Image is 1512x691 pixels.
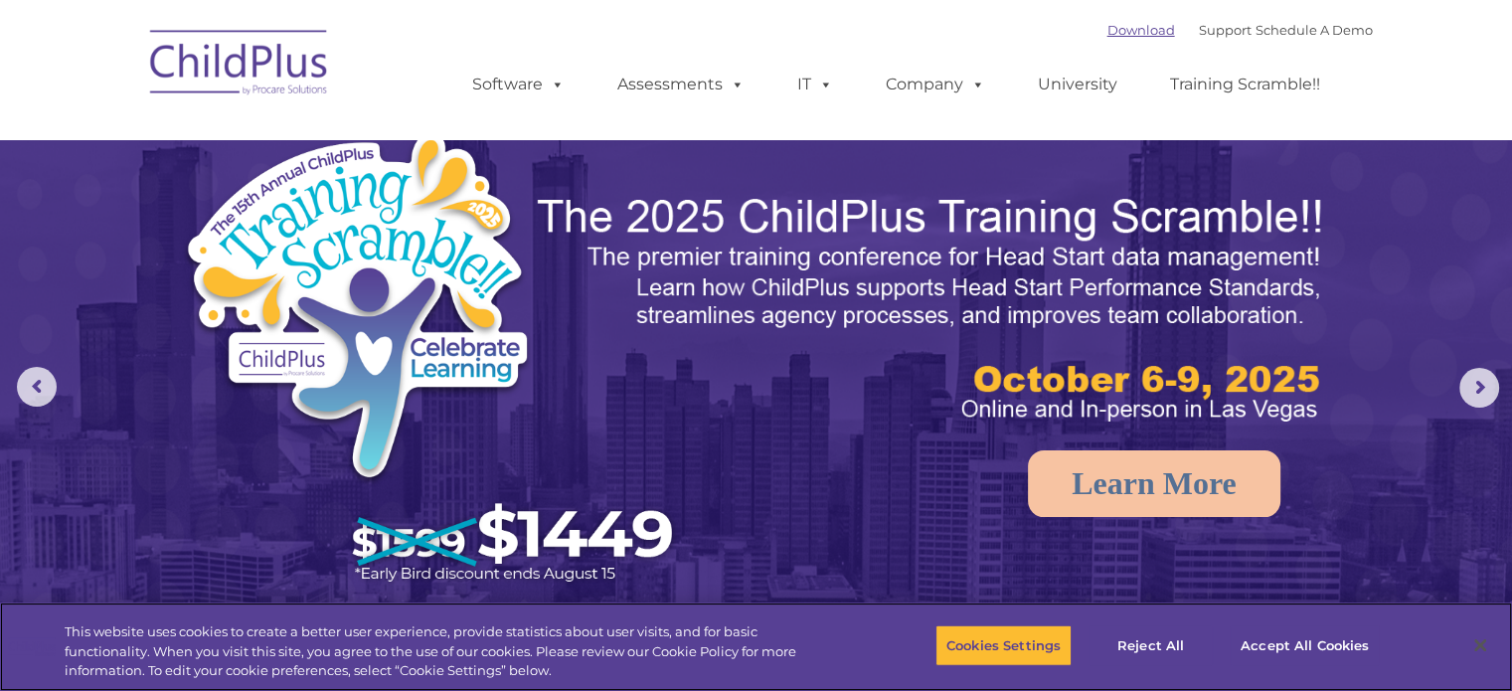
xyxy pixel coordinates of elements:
[1150,65,1340,104] a: Training Scramble!!
[597,65,764,104] a: Assessments
[777,65,853,104] a: IT
[1256,22,1373,38] a: Schedule A Demo
[1458,623,1502,667] button: Close
[452,65,585,104] a: Software
[140,16,339,115] img: ChildPlus by Procare Solutions
[65,622,832,681] div: This website uses cookies to create a better user experience, provide statistics about user visit...
[1089,624,1213,666] button: Reject All
[276,131,337,146] span: Last name
[1028,450,1280,517] a: Learn More
[1230,624,1380,666] button: Accept All Cookies
[935,624,1072,666] button: Cookies Settings
[1199,22,1252,38] a: Support
[1107,22,1373,38] font: |
[866,65,1005,104] a: Company
[1018,65,1137,104] a: University
[1107,22,1175,38] a: Download
[276,213,361,228] span: Phone number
